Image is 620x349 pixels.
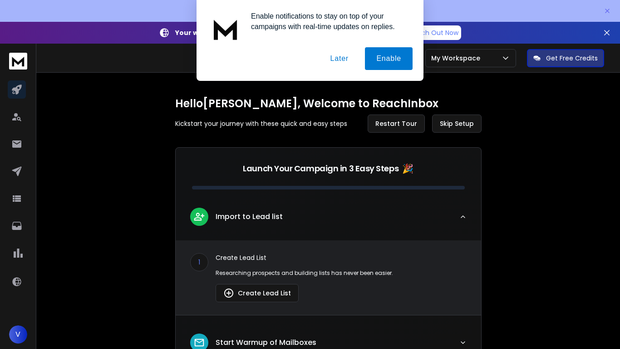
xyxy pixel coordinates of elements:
[243,162,399,175] p: Launch Your Campaign in 3 Easy Steps
[223,288,234,299] img: lead
[193,211,205,222] img: lead
[193,337,205,349] img: lead
[216,253,467,262] p: Create Lead List
[216,269,467,277] p: Researching prospects and building lists has never been easier.
[176,200,481,240] button: leadImport to Lead list
[319,47,359,70] button: Later
[368,115,425,133] button: Restart Tour
[207,11,244,47] img: notification icon
[9,325,27,344] button: V
[176,240,481,315] div: leadImport to Lead list
[190,253,208,271] div: 1
[244,11,413,32] div: Enable notifications to stay on top of your campaigns with real-time updates on replies.
[402,162,413,175] span: 🎉
[216,211,283,222] p: Import to Lead list
[432,115,482,133] button: Skip Setup
[440,119,474,128] span: Skip Setup
[175,119,347,128] p: Kickstart your journey with these quick and easy steps
[216,337,316,348] p: Start Warmup of Mailboxes
[175,96,482,111] h1: Hello [PERSON_NAME] , Welcome to ReachInbox
[365,47,413,70] button: Enable
[216,284,299,302] button: Create Lead List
